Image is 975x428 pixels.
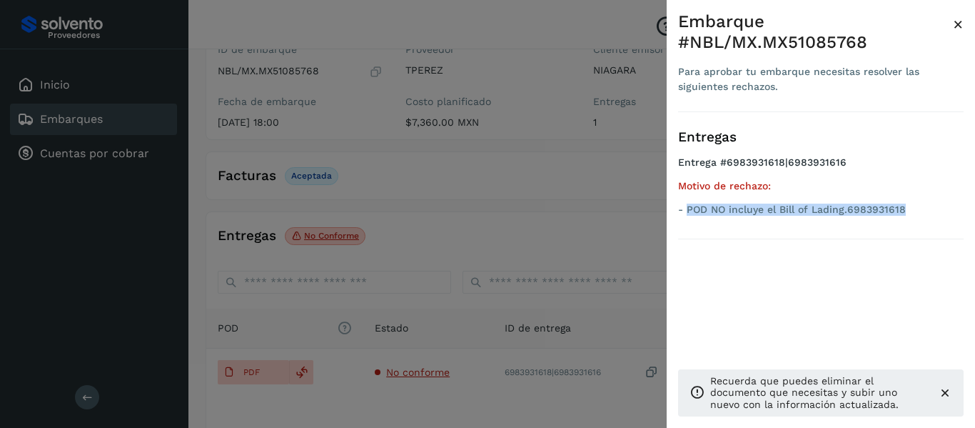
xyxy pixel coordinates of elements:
[678,204,964,216] p: - POD NO incluye el Bill of Lading.6983931618
[710,375,926,411] p: Recuerda que puedes eliminar el documento que necesitas y subir uno nuevo con la información actu...
[678,180,964,192] h5: Motivo de rechazo:
[678,156,964,180] h4: Entrega #6983931618|6983931616
[953,11,964,37] button: Close
[678,64,953,94] div: Para aprobar tu embarque necesitas resolver las siguientes rechazos.
[953,14,964,34] span: ×
[678,129,964,146] h3: Entregas
[678,11,953,53] div: Embarque #NBL/MX.MX51085768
